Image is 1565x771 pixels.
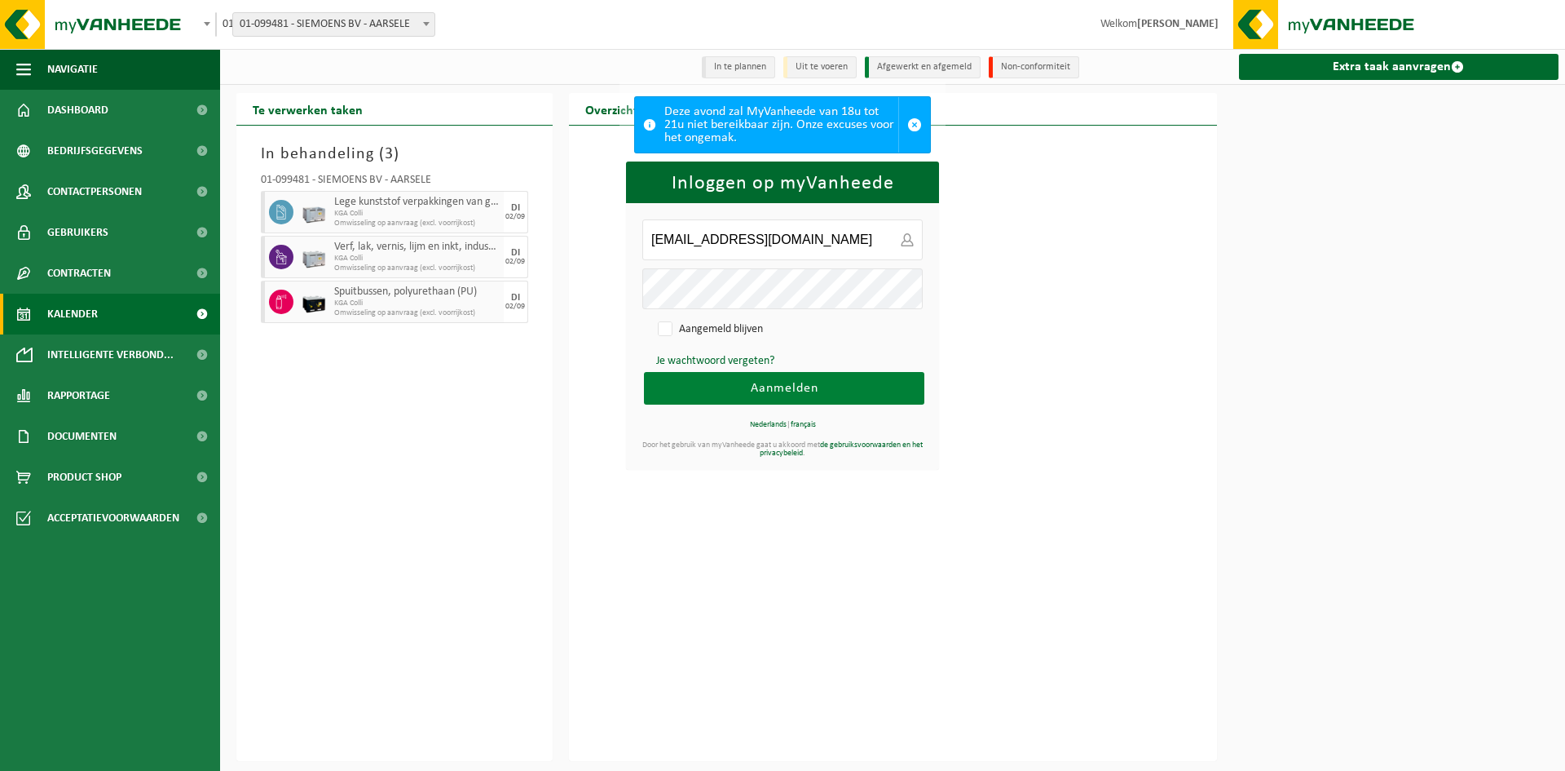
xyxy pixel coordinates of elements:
div: 02/09 [505,213,525,221]
span: Dashboard [47,90,108,131]
span: Product Shop [47,457,121,498]
span: 01-099481 - SIEMOENS BV - AARSELE [216,13,239,36]
li: Afgewerkt en afgemeld [865,56,981,78]
div: 01-099481 - SIEMOENS BV - AARSELE [261,175,528,191]
span: Omwisseling op aanvraag (excl. voorrijkost) [334,308,500,318]
a: de gebruiksvoorwaarden en het privacybeleid [760,441,923,458]
img: PB-LB-0680-HPE-GY-01 [302,200,326,224]
span: Intelligente verbond... [47,335,174,375]
span: Contactpersonen [47,171,142,212]
div: DI [511,203,520,213]
span: Documenten [47,416,117,457]
li: Uit te voeren [783,56,857,78]
span: Kalender [47,294,98,335]
h2: Overzicht [569,93,655,125]
label: Aangemeld blijven [655,317,774,342]
span: KGA Colli [334,254,500,264]
span: Bedrijfsgegevens [47,131,143,171]
span: 01-099481 - SIEMOENS BV - AARSELE [232,12,435,37]
input: E-mailadres [642,219,923,260]
div: DI [511,248,520,258]
span: Contracten [47,253,111,294]
img: PB-LB-0680-HPE-GY-11 [302,245,326,269]
span: Acceptatievoorwaarden [47,498,179,538]
div: Deze avond zal MyVanheede van 18u tot 21u niet bereikbaar zijn. Onze excuses voor het ongemak. [664,97,898,153]
span: Verf, lak, vernis, lijm en inkt, industrieel in kleinverpakking [334,241,500,254]
span: Omwisseling op aanvraag (excl. voorrijkost) [334,264,500,273]
li: Non-conformiteit [989,56,1079,78]
span: Omwisseling op aanvraag (excl. voorrijkost) [334,219,500,228]
div: 02/09 [505,258,525,266]
h1: Inloggen op myVanheede [626,162,939,203]
span: Aanmelden [751,382,818,395]
span: Rapportage [47,375,110,416]
span: 3 [385,146,394,162]
a: Extra taak aanvragen [1239,54,1559,80]
h2: Te verwerken taken [236,93,379,125]
div: Door het gebruik van myVanheede gaat u akkoord met . [626,441,939,458]
button: Aanmelden [644,372,924,405]
img: PB-LB-0680-HPE-BK-11 [302,290,326,314]
a: Je wachtwoord vergeten? [656,355,774,367]
span: 01-099481 - SIEMOENS BV - AARSELE [233,13,434,36]
a: français [791,420,816,429]
h3: In behandeling ( ) [261,142,528,166]
span: Spuitbussen, polyurethaan (PU) [334,286,500,299]
div: | [626,421,939,429]
li: In te plannen [702,56,775,78]
span: Lege kunststof verpakkingen van gevaarlijke stoffen [334,196,500,209]
strong: [PERSON_NAME] [1137,18,1219,30]
div: 02/09 [505,303,525,311]
span: 01-099481 - SIEMOENS BV - AARSELE [215,12,217,37]
div: DI [511,293,520,303]
span: Gebruikers [47,212,108,253]
span: KGA Colli [334,299,500,308]
a: Nederlands [750,420,787,429]
span: Navigatie [47,49,98,90]
span: KGA Colli [334,209,500,219]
